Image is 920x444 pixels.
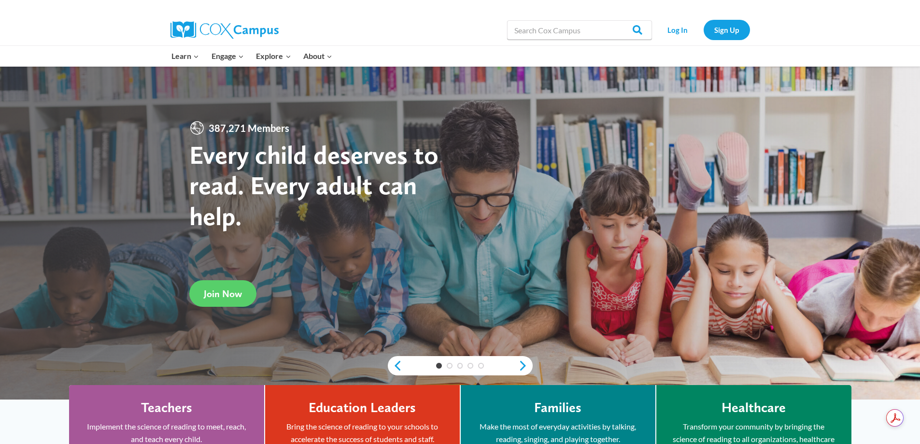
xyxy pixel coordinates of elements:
[447,363,453,369] a: 2
[534,400,581,416] h4: Families
[704,20,750,40] a: Sign Up
[657,20,750,40] nav: Secondary Navigation
[189,139,439,231] strong: Every child deserves to read. Every adult can help.
[457,363,463,369] a: 3
[205,120,293,136] span: 387,271 Members
[141,400,192,416] h4: Teachers
[467,363,473,369] a: 4
[657,20,699,40] a: Log In
[171,50,199,62] span: Learn
[309,400,416,416] h4: Education Leaders
[518,360,533,372] a: next
[478,363,484,369] a: 5
[436,363,442,369] a: 1
[388,360,402,372] a: previous
[388,356,533,375] div: content slider buttons
[170,21,279,39] img: Cox Campus
[212,50,244,62] span: Engage
[166,46,339,66] nav: Primary Navigation
[204,288,242,300] span: Join Now
[507,20,652,40] input: Search Cox Campus
[722,400,786,416] h4: Healthcare
[189,280,256,307] a: Join Now
[303,50,332,62] span: About
[256,50,291,62] span: Explore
